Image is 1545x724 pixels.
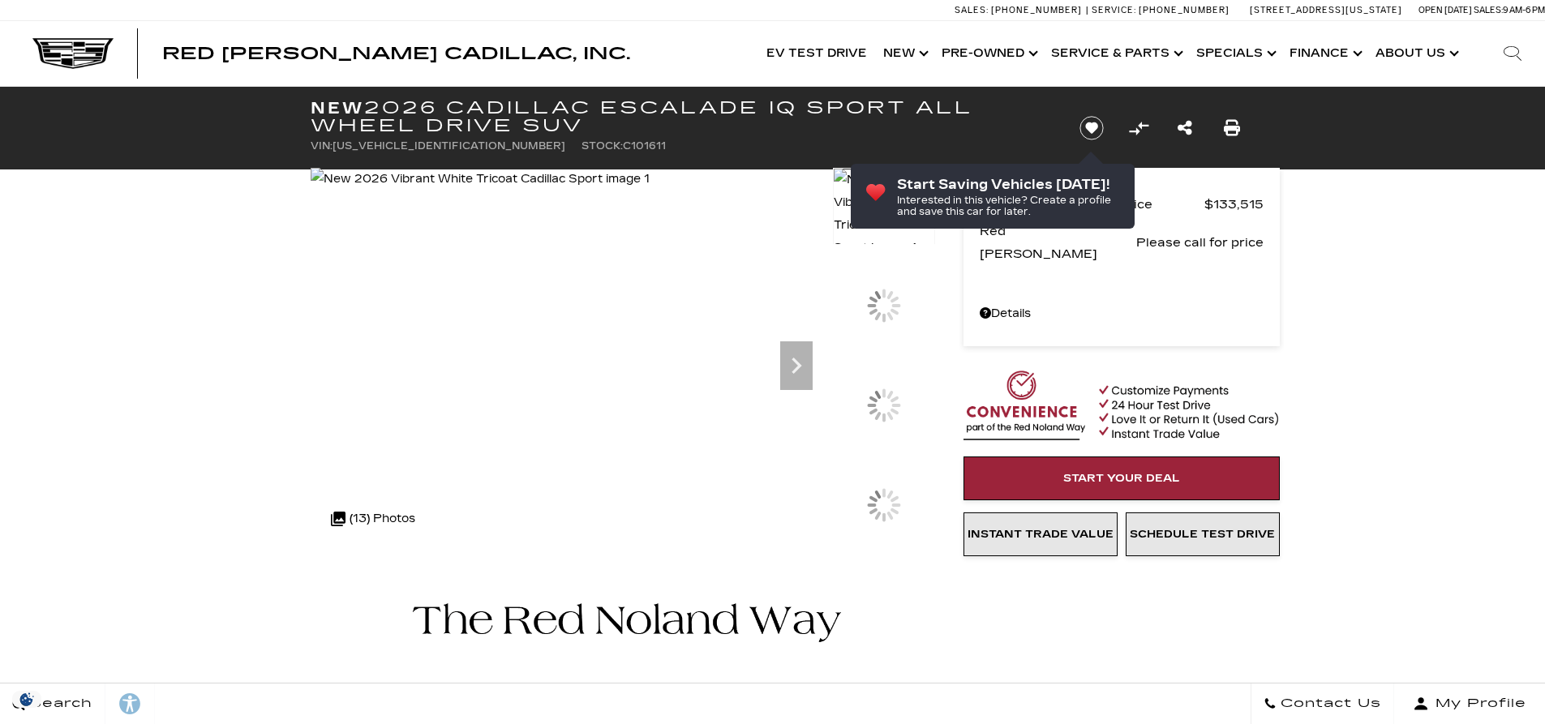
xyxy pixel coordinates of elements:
button: Open user profile menu [1394,683,1545,724]
span: 9 AM-6 PM [1503,5,1545,15]
a: Share this New 2026 Cadillac ESCALADE IQ Sport All Wheel Drive SUV [1178,117,1192,139]
a: Start Your Deal [963,456,1280,500]
img: New 2026 Vibrant White Tricoat Cadillac Sport image 4 [833,168,935,260]
span: C101611 [623,140,666,152]
span: Red [PERSON_NAME] Cadillac, Inc. [162,44,630,63]
a: Details [980,302,1264,325]
span: Open [DATE] [1418,5,1472,15]
span: $133,515 [1204,193,1264,216]
span: My Profile [1429,692,1526,715]
section: Click to Open Cookie Consent Modal [8,691,45,708]
div: Next [780,341,813,390]
span: Schedule Test Drive [1130,528,1275,541]
span: Please call for price [1136,231,1264,254]
img: Cadillac Dark Logo with Cadillac White Text [32,38,114,69]
span: Stock: [582,140,623,152]
strong: New [311,98,364,118]
a: Print this New 2026 Cadillac ESCALADE IQ Sport All Wheel Drive SUV [1224,117,1240,139]
span: Start Your Deal [1063,472,1180,485]
img: New 2026 Vibrant White Tricoat Cadillac Sport image 1 [311,168,650,191]
a: Schedule Test Drive [1126,512,1280,556]
span: [US_VEHICLE_IDENTIFICATION_NUMBER] [333,140,565,152]
span: [PHONE_NUMBER] [991,5,1082,15]
a: Specials [1188,21,1281,86]
a: Red [PERSON_NAME] Please call for price [980,220,1264,265]
a: EV Test Drive [758,21,875,86]
button: Compare vehicle [1127,116,1151,140]
a: MSRP - Total Vehicle Price $133,515 [980,193,1264,216]
span: Sales: [1474,5,1503,15]
span: Contact Us [1277,692,1381,715]
a: Sales: [PHONE_NUMBER] [955,6,1086,15]
a: New [875,21,933,86]
span: MSRP - Total Vehicle Price [980,193,1204,216]
a: Service: [PHONE_NUMBER] [1086,6,1234,15]
span: Instant Trade Value [968,528,1114,541]
span: Sales: [955,5,989,15]
span: [PHONE_NUMBER] [1139,5,1230,15]
a: Instant Trade Value [963,512,1118,556]
span: Service: [1092,5,1136,15]
a: About Us [1367,21,1464,86]
span: VIN: [311,140,333,152]
h1: 2026 Cadillac ESCALADE IQ Sport All Wheel Drive SUV [311,99,1053,135]
span: Red [PERSON_NAME] [980,220,1136,265]
button: Save vehicle [1074,115,1109,141]
a: Contact Us [1251,683,1394,724]
img: Opt-Out Icon [8,691,45,708]
div: (13) Photos [323,499,423,538]
a: Pre-Owned [933,21,1043,86]
a: Finance [1281,21,1367,86]
span: Search [25,692,92,715]
a: Service & Parts [1043,21,1188,86]
a: Red [PERSON_NAME] Cadillac, Inc. [162,45,630,62]
a: [STREET_ADDRESS][US_STATE] [1250,5,1402,15]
